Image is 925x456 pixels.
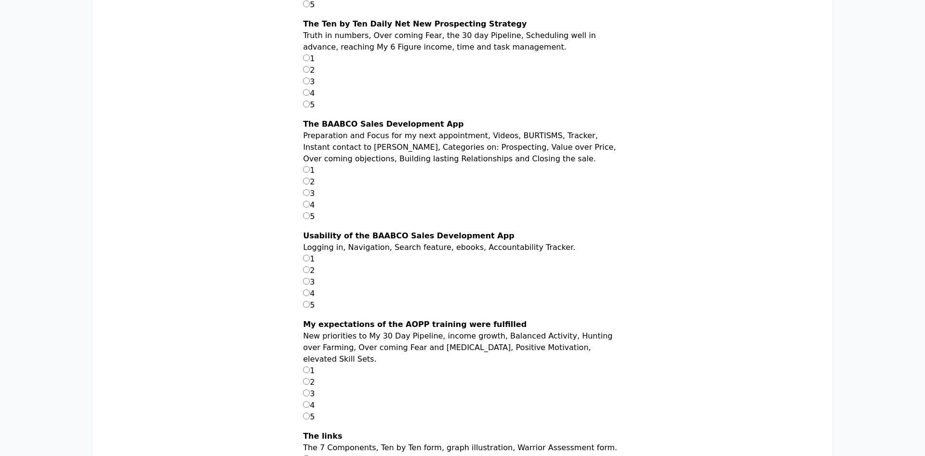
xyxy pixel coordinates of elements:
input: 2 [303,266,310,273]
label: 3 [303,277,315,287]
strong: The Ten by Ten Daily Net New Prospecting Strategy [303,19,527,28]
label: 5 [303,412,315,421]
p: Truth in numbers, Over coming Fear, the 30 day Pipeline, Scheduling well in advance, reaching My ... [303,30,622,53]
label: 3 [303,189,315,198]
p: Logging in, Navigation, Search feature, ebooks, Accountability Tracker. [303,242,622,253]
input: 1 [303,166,310,173]
input: 3 [303,189,310,196]
input: 3 [303,390,310,396]
label: 5 [303,300,315,310]
input: 5 [303,212,310,219]
label: 1 [303,366,315,375]
input: 5 [303,413,310,419]
label: 2 [303,266,315,275]
input: 4 [303,289,310,296]
input: 5 [303,301,310,308]
input: 2 [303,66,310,73]
input: 3 [303,78,310,84]
label: 3 [303,77,315,86]
p: The 7 Components, Ten by Ten form, graph illustration, Warrior Assessment form. [303,442,622,454]
label: 4 [303,289,315,298]
input: 4 [303,201,310,208]
label: 5 [303,212,315,221]
strong: The links [303,431,342,441]
input: 1 [303,54,310,61]
p: New priorities to My 30 Day Pipeline, income growth, Balanced Activity, Hunting over Farming, Ove... [303,330,622,365]
input: 4 [303,89,310,96]
input: 2 [303,178,310,184]
input: 5 [303,0,310,7]
p: Preparation and Focus for my next appointment, Videos, BURTISMS, Tracker, Instant contact to [PER... [303,130,622,165]
label: 4 [303,89,315,98]
strong: The BAABCO Sales Development App [303,119,463,129]
input: 3 [303,278,310,285]
label: 5 [303,100,315,109]
input: 4 [303,401,310,408]
label: 4 [303,200,315,209]
input: 1 [303,366,310,373]
input: 2 [303,378,310,385]
input: 1 [303,255,310,261]
label: 2 [303,177,315,186]
strong: My expectations of the AOPP training were fulfilled [303,320,527,329]
label: 1 [303,54,315,63]
label: 2 [303,65,315,75]
label: 4 [303,401,315,410]
strong: Usability of the BAABCO Sales Development App [303,231,514,240]
label: 1 [303,166,315,175]
label: 1 [303,254,315,263]
input: 5 [303,101,310,107]
label: 2 [303,378,315,387]
label: 3 [303,389,315,398]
